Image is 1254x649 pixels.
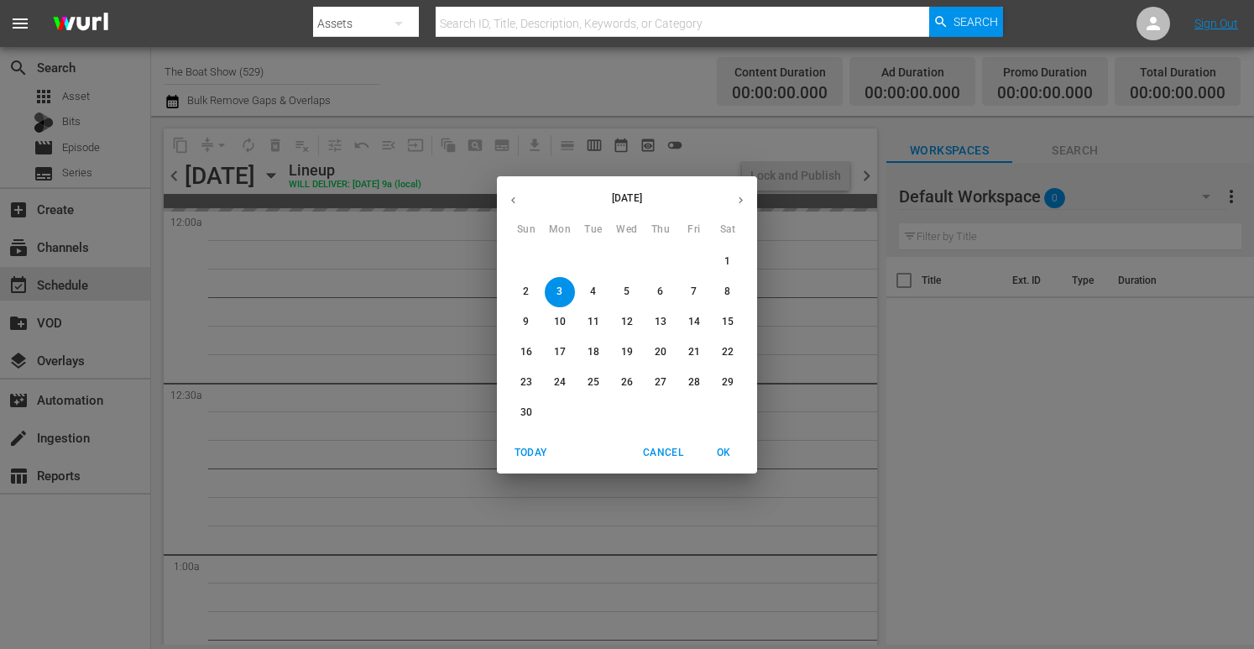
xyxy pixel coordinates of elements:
button: 15 [713,307,743,338]
p: [DATE] [530,191,724,206]
span: Wed [612,222,642,238]
p: 11 [588,315,599,329]
span: Sat [713,222,743,238]
button: 29 [713,368,743,398]
button: 2 [511,277,541,307]
span: Today [510,444,551,462]
button: 3 [545,277,575,307]
p: 1 [724,254,730,269]
p: 4 [590,285,596,299]
button: 23 [511,368,541,398]
button: 7 [679,277,709,307]
button: 1 [713,247,743,277]
button: 26 [612,368,642,398]
span: Search [954,7,998,37]
a: Sign Out [1194,17,1238,30]
p: 22 [722,345,734,359]
button: 17 [545,338,575,368]
p: 17 [554,345,566,359]
button: 9 [511,307,541,338]
p: 24 [554,375,566,390]
p: 19 [621,345,633,359]
button: 11 [578,307,609,338]
button: 4 [578,277,609,307]
p: 14 [688,315,700,329]
button: 30 [511,398,541,428]
p: 26 [621,375,633,390]
button: 8 [713,277,743,307]
span: Fri [679,222,709,238]
button: 20 [645,338,676,368]
button: 28 [679,368,709,398]
button: 22 [713,338,743,368]
p: 9 [523,315,529,329]
p: 12 [621,315,633,329]
p: 29 [722,375,734,390]
button: 25 [578,368,609,398]
p: 3 [556,285,562,299]
p: 8 [724,285,730,299]
button: 14 [679,307,709,338]
button: 16 [511,338,541,368]
button: 27 [645,368,676,398]
span: Tue [578,222,609,238]
span: menu [10,13,30,34]
button: 6 [645,277,676,307]
p: 30 [520,406,532,420]
span: OK [703,444,744,462]
button: 19 [612,338,642,368]
p: 7 [691,285,697,299]
p: 5 [624,285,630,299]
button: 24 [545,368,575,398]
p: 21 [688,345,700,359]
p: 13 [655,315,666,329]
span: Cancel [643,444,683,462]
button: Today [504,439,557,467]
button: 21 [679,338,709,368]
p: 23 [520,375,532,390]
button: 13 [645,307,676,338]
button: 12 [612,307,642,338]
span: Thu [645,222,676,238]
p: 20 [655,345,666,359]
p: 6 [657,285,663,299]
p: 15 [722,315,734,329]
button: OK [697,439,750,467]
p: 27 [655,375,666,390]
span: Sun [511,222,541,238]
p: 25 [588,375,599,390]
button: 18 [578,338,609,368]
p: 18 [588,345,599,359]
img: ans4CAIJ8jUAAAAAAAAAAAAAAAAAAAAAAAAgQb4GAAAAAAAAAAAAAAAAAAAAAAAAJMjXAAAAAAAAAAAAAAAAAAAAAAAAgAT5G... [40,4,121,44]
p: 28 [688,375,700,390]
button: 5 [612,277,642,307]
p: 10 [554,315,566,329]
p: 2 [523,285,529,299]
button: Cancel [636,439,690,467]
p: 16 [520,345,532,359]
span: Mon [545,222,575,238]
button: 10 [545,307,575,338]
